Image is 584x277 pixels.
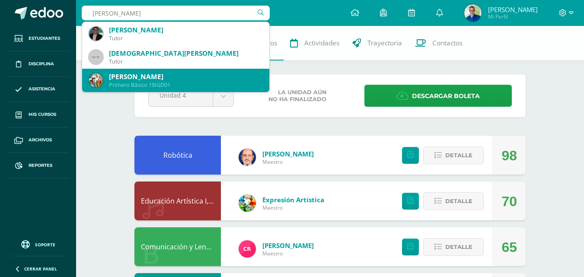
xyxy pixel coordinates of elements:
input: Busca un usuario... [82,6,270,20]
span: Detalle [445,147,472,163]
a: Expresión Artística [262,195,324,204]
img: 159e24a6ecedfdf8f489544946a573f0.png [239,194,256,212]
span: Maestro [262,158,314,166]
img: ab28fb4d7ed199cf7a34bbef56a79c5b.png [239,240,256,258]
img: a16637801c4a6befc1e140411cafe4ae.png [464,4,482,22]
div: Comunicación y Lenguaje, Idioma Español [134,227,221,266]
a: Trayectoria [346,26,408,60]
a: Estudiantes [7,26,69,51]
a: [PERSON_NAME] [262,150,314,158]
a: Descargar boleta [364,85,512,107]
a: Disciplina [7,51,69,77]
span: Unidad 4 [160,85,202,105]
a: Contactos [408,26,469,60]
a: Mis cursos [7,102,69,127]
span: Archivos [29,137,52,143]
span: Disciplina [29,60,54,67]
span: Maestro [262,250,314,257]
a: Reportes [7,153,69,178]
span: [PERSON_NAME] [488,5,538,14]
a: Asistencia [7,77,69,102]
span: Mi Perfil [488,13,538,20]
div: 65 [501,228,517,267]
span: Actividades [304,38,339,48]
span: Contactos [432,38,463,48]
span: Detalle [445,193,472,209]
img: 45x45 [89,50,103,64]
div: Tutor [109,35,262,42]
a: Unidad 4 [149,85,233,106]
div: [PERSON_NAME] [109,72,262,81]
span: Mis cursos [29,111,56,118]
span: Estudiantes [29,35,60,42]
span: La unidad aún no ha finalizado [268,89,326,103]
span: Descargar boleta [412,86,480,107]
span: Cerrar panel [24,266,57,272]
a: Soporte [10,238,66,250]
button: Detalle [423,192,484,210]
span: Asistencia [29,86,55,92]
a: Actividades [284,26,346,60]
img: 7c5b032b0f64cae356ce47239343f57d.png [89,73,103,87]
img: 380cab1aa45df0414879aca76f656672.png [89,27,103,41]
span: Soporte [35,242,55,248]
div: Tutor [109,58,262,65]
div: [DEMOGRAPHIC_DATA][PERSON_NAME] [109,49,262,58]
span: Detalle [445,239,472,255]
button: Detalle [423,238,484,256]
button: Detalle [423,146,484,164]
div: Robótica [134,136,221,175]
a: Archivos [7,127,69,153]
span: Reportes [29,162,52,169]
div: 98 [501,136,517,175]
span: Trayectoria [367,38,402,48]
div: 70 [501,182,517,221]
div: Educación Artística I, Música y Danza [134,181,221,220]
div: [PERSON_NAME] [109,25,262,35]
span: Maestro [262,204,324,211]
a: [PERSON_NAME] [262,241,314,250]
div: Primero Básico 19IGD01 [109,81,262,89]
img: 6b7a2a75a6c7e6282b1a1fdce061224c.png [239,149,256,166]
